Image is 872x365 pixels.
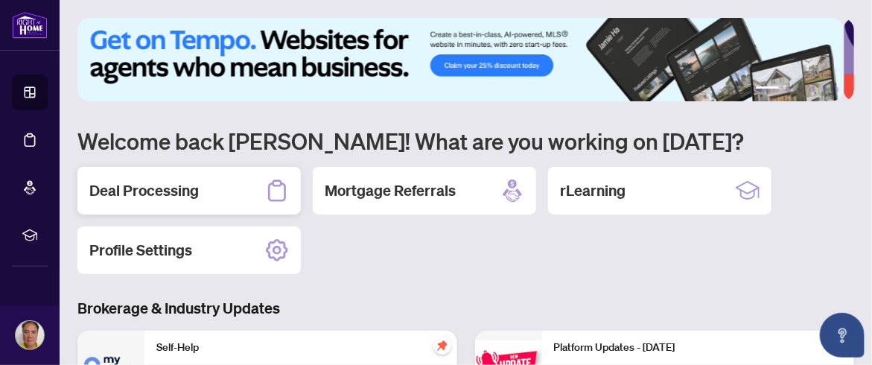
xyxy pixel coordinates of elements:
button: 4 [809,86,815,92]
h2: rLearning [560,180,626,201]
h1: Welcome back [PERSON_NAME]! What are you working on [DATE]? [77,127,854,155]
button: 1 [756,86,780,92]
img: logo [12,11,48,39]
p: Self-Help [156,340,445,356]
h2: Profile Settings [89,240,192,261]
h2: Deal Processing [89,180,199,201]
button: 2 [786,86,792,92]
span: pushpin [433,337,451,355]
p: Platform Updates - [DATE] [554,340,843,356]
img: Profile Icon [16,321,44,349]
button: Open asap [820,313,865,358]
img: Slide 0 [77,18,844,101]
h3: Brokerage & Industry Updates [77,298,854,319]
button: 6 [833,86,839,92]
button: 5 [821,86,827,92]
h2: Mortgage Referrals [325,180,456,201]
button: 3 [798,86,803,92]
